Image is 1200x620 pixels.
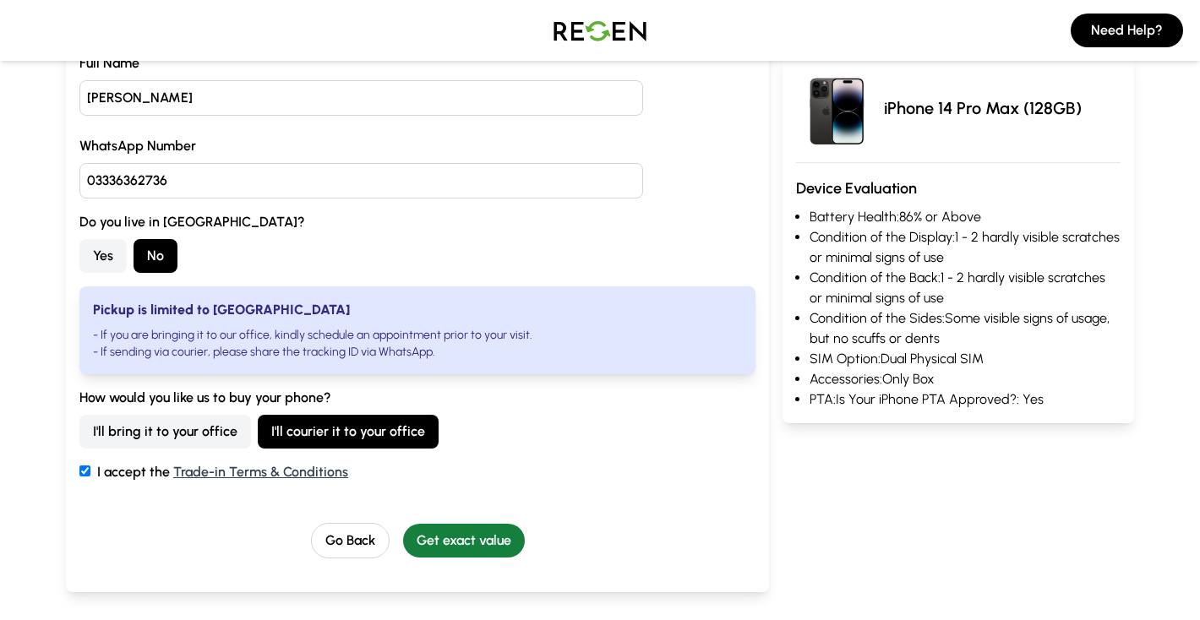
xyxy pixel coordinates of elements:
li: Accessories: Only Box [810,369,1121,389]
li: - If you are bringing it to our office, kindly schedule an appointment prior to your visit. [93,327,742,344]
label: Full Name [79,53,755,73]
p: iPhone 14 Pro Max (128GB) [884,96,1082,120]
label: Do you live in [GEOGRAPHIC_DATA]? [79,212,755,232]
li: Condition of the Back: 1 - 2 hardly visible scratches or minimal signs of use [810,268,1121,308]
strong: Pickup is limited to [GEOGRAPHIC_DATA] [93,302,350,318]
li: PTA: Is Your iPhone PTA Approved?: Yes [810,389,1121,410]
button: I'll bring it to your office [79,415,251,449]
h3: Device Evaluation [796,177,1121,200]
label: I accept the [79,462,755,482]
button: Go Back [311,523,390,558]
label: How would you like us to buy your phone? [79,388,755,408]
button: No [134,239,177,273]
button: I'll courier it to your office [258,415,439,449]
li: - If sending via courier, please share the tracking ID via WhatsApp. [93,344,742,361]
input: I accept the Trade-in Terms & Conditions [79,465,90,476]
img: Logo [541,7,659,54]
button: Need Help? [1071,14,1183,47]
input: (03XXXXXXXXX) [79,163,643,199]
a: Trade-in Terms & Conditions [173,464,348,480]
img: iPhone 14 Pro Max [796,68,877,149]
input: Enter your name here... [79,80,643,116]
li: Condition of the Sides: Some visible signs of usage, but no scuffs or dents [810,308,1121,349]
li: Condition of the Display: 1 - 2 hardly visible scratches or minimal signs of use [810,227,1121,268]
label: WhatsApp Number [79,136,755,156]
li: Battery Health: 86% or Above [810,207,1121,227]
li: SIM Option: Dual Physical SIM [810,349,1121,369]
button: Yes [79,239,127,273]
button: Get exact value [403,524,525,557]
